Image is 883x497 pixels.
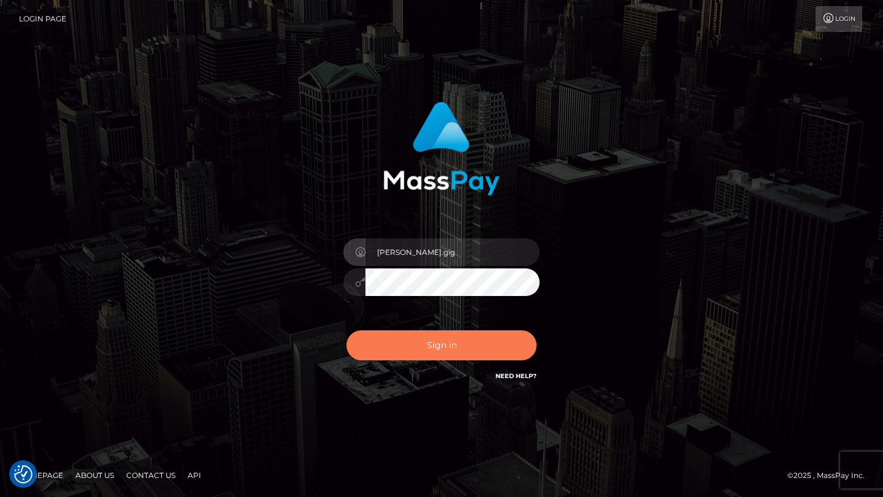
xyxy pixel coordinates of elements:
img: Revisit consent button [14,465,32,484]
button: Sign in [346,330,537,360]
a: Login Page [19,6,66,32]
a: Need Help? [495,372,537,380]
a: About Us [71,466,119,485]
a: API [183,466,206,485]
div: © 2025 , MassPay Inc. [787,469,874,482]
img: MassPay Login [383,102,500,195]
input: Username... [365,238,540,266]
a: Login [816,6,862,32]
button: Consent Preferences [14,465,32,484]
a: Homepage [13,466,68,485]
a: Contact Us [121,466,180,485]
